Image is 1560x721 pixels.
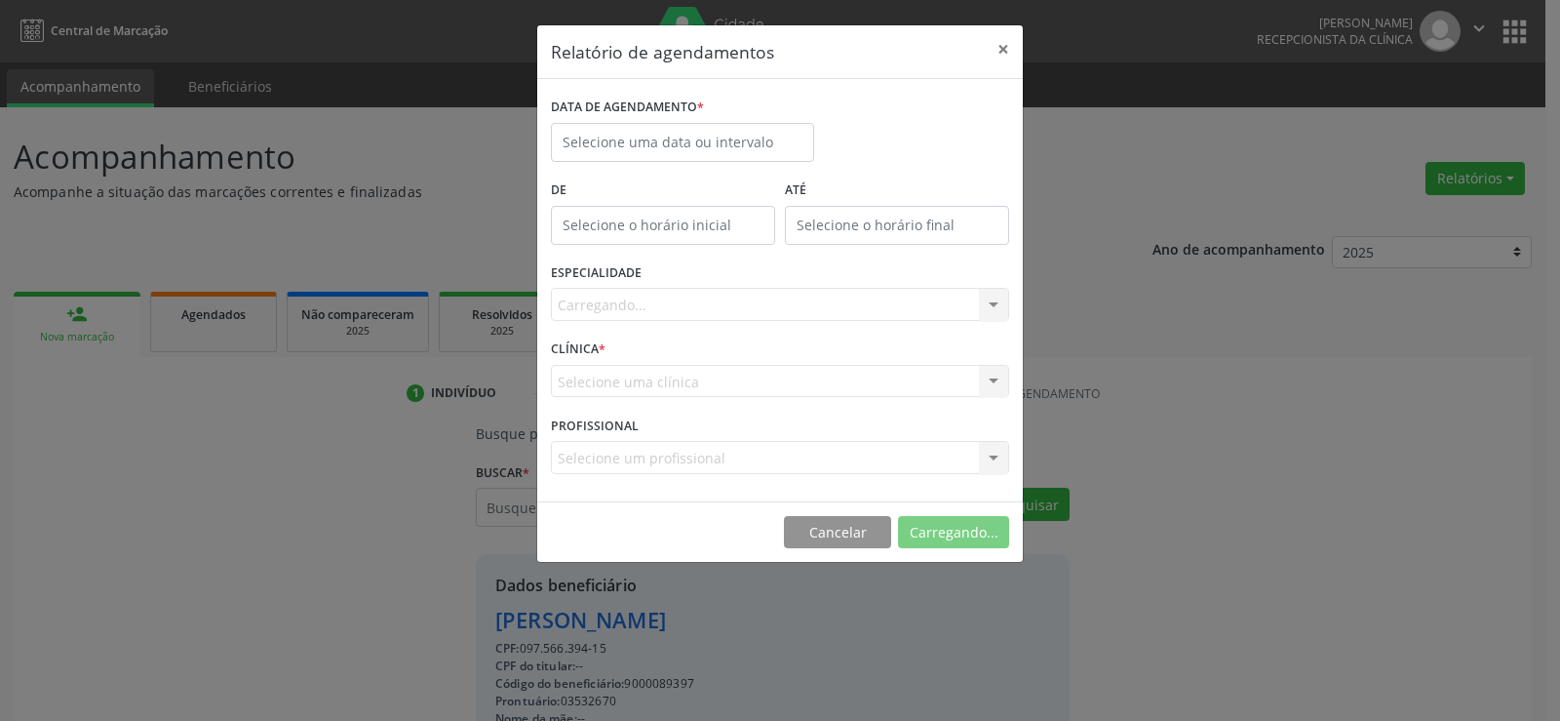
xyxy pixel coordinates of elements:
[551,411,639,441] label: PROFISSIONAL
[785,176,1009,206] label: ATÉ
[551,39,774,64] h5: Relatório de agendamentos
[984,25,1023,73] button: Close
[551,123,814,162] input: Selecione uma data ou intervalo
[784,516,891,549] button: Cancelar
[551,335,605,365] label: CLÍNICA
[551,259,642,289] label: ESPECIALIDADE
[551,206,775,245] input: Selecione o horário inicial
[551,93,704,123] label: DATA DE AGENDAMENTO
[898,516,1009,549] button: Carregando...
[785,206,1009,245] input: Selecione o horário final
[551,176,775,206] label: De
